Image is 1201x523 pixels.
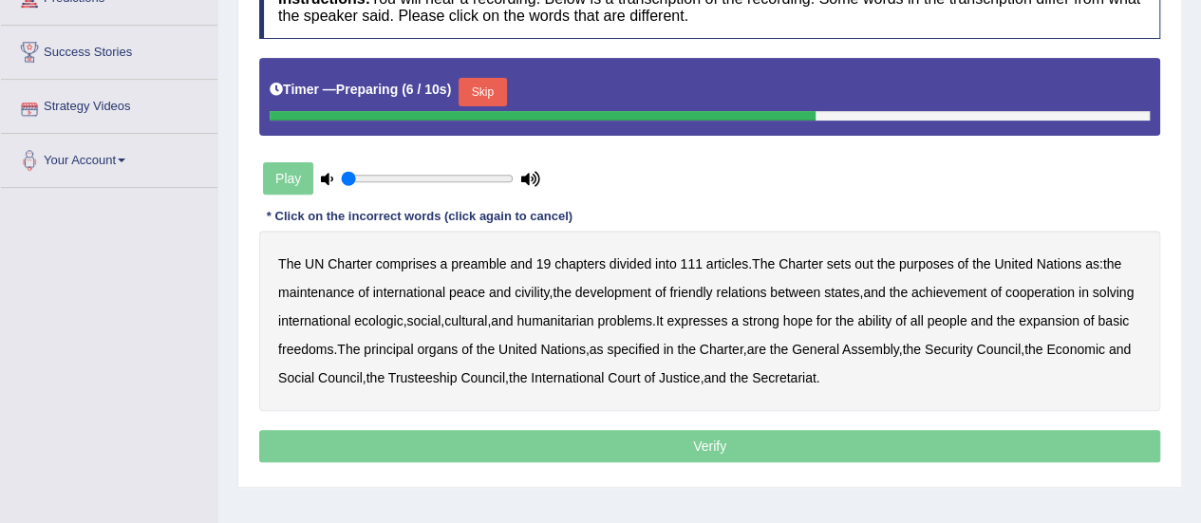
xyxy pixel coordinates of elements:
b: the [902,342,920,357]
b: International [531,370,604,385]
b: and [863,285,885,300]
b: 111 [680,256,702,271]
b: the [889,285,907,300]
b: the [553,285,571,300]
b: social [406,313,441,328]
b: United [498,342,536,357]
b: the [477,342,495,357]
b: out [854,256,873,271]
b: principal [364,342,413,357]
b: Charter [779,256,823,271]
b: ) [447,82,452,97]
b: preamble [451,256,506,271]
b: and [491,313,513,328]
b: are [746,342,765,357]
b: friendly [669,285,712,300]
b: the [876,256,894,271]
b: Preparing [336,82,398,97]
b: of [957,256,968,271]
b: into [655,256,677,271]
b: of [644,370,655,385]
b: Social [278,370,314,385]
b: international [278,313,350,328]
b: as [590,342,604,357]
b: Council [460,370,505,385]
b: ( [402,82,406,97]
b: development [575,285,651,300]
h5: Timer — [270,83,451,97]
b: solving [1093,285,1135,300]
b: of [990,285,1002,300]
b: the [366,370,385,385]
b: of [655,285,666,300]
b: and [489,285,511,300]
b: a [440,256,447,271]
b: the [677,342,695,357]
b: General [792,342,839,357]
b: 6 / 10s [406,82,447,97]
b: chapters [554,256,606,271]
b: of [1083,313,1095,328]
b: and [704,370,725,385]
b: cooperation [1005,285,1075,300]
b: the [997,313,1015,328]
b: organs [417,342,458,357]
b: Council [976,342,1021,357]
b: all [910,313,924,328]
b: Security [925,342,973,357]
div: . : , , , , , . . , , , , , , , . [259,231,1160,411]
b: of [461,342,473,357]
b: Secretariat [752,370,816,385]
b: states [824,285,859,300]
b: ability [857,313,891,328]
b: It [656,313,664,328]
b: comprises [376,256,437,271]
b: in [664,342,674,357]
b: sets [827,256,852,271]
b: ecologic [354,313,403,328]
b: the [509,370,527,385]
b: and [1109,342,1131,357]
b: the [835,313,854,328]
b: expansion [1019,313,1079,328]
b: Council [318,370,363,385]
b: hope [783,313,813,328]
b: humanitarian [516,313,593,328]
b: achievement [911,285,986,300]
a: Your Account [1,134,217,181]
b: between [770,285,820,300]
b: cultural [444,313,487,328]
b: expresses [666,313,727,328]
b: a [731,313,739,328]
b: freedoms [278,342,333,357]
b: The [278,256,301,271]
button: Skip [459,78,506,106]
b: and [970,313,992,328]
b: Economic [1046,342,1104,357]
b: Charter [700,342,743,357]
b: Charter [328,256,372,271]
b: basic [1098,313,1129,328]
b: the [730,370,748,385]
b: Court [608,370,640,385]
b: civility [515,285,549,300]
b: strong [742,313,779,328]
b: the [1103,256,1121,271]
b: maintenance [278,285,354,300]
b: of [895,313,907,328]
b: divided [610,256,651,271]
b: UN [305,256,324,271]
a: Strategy Videos [1,80,217,127]
b: the [972,256,990,271]
b: the [1024,342,1042,357]
b: the [770,342,788,357]
b: Justice [659,370,701,385]
b: and [510,256,532,271]
b: 19 [536,256,552,271]
b: relations [716,285,766,300]
b: problems [597,313,652,328]
b: in [1079,285,1089,300]
b: peace [449,285,485,300]
b: people [927,313,966,328]
b: for [816,313,832,328]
